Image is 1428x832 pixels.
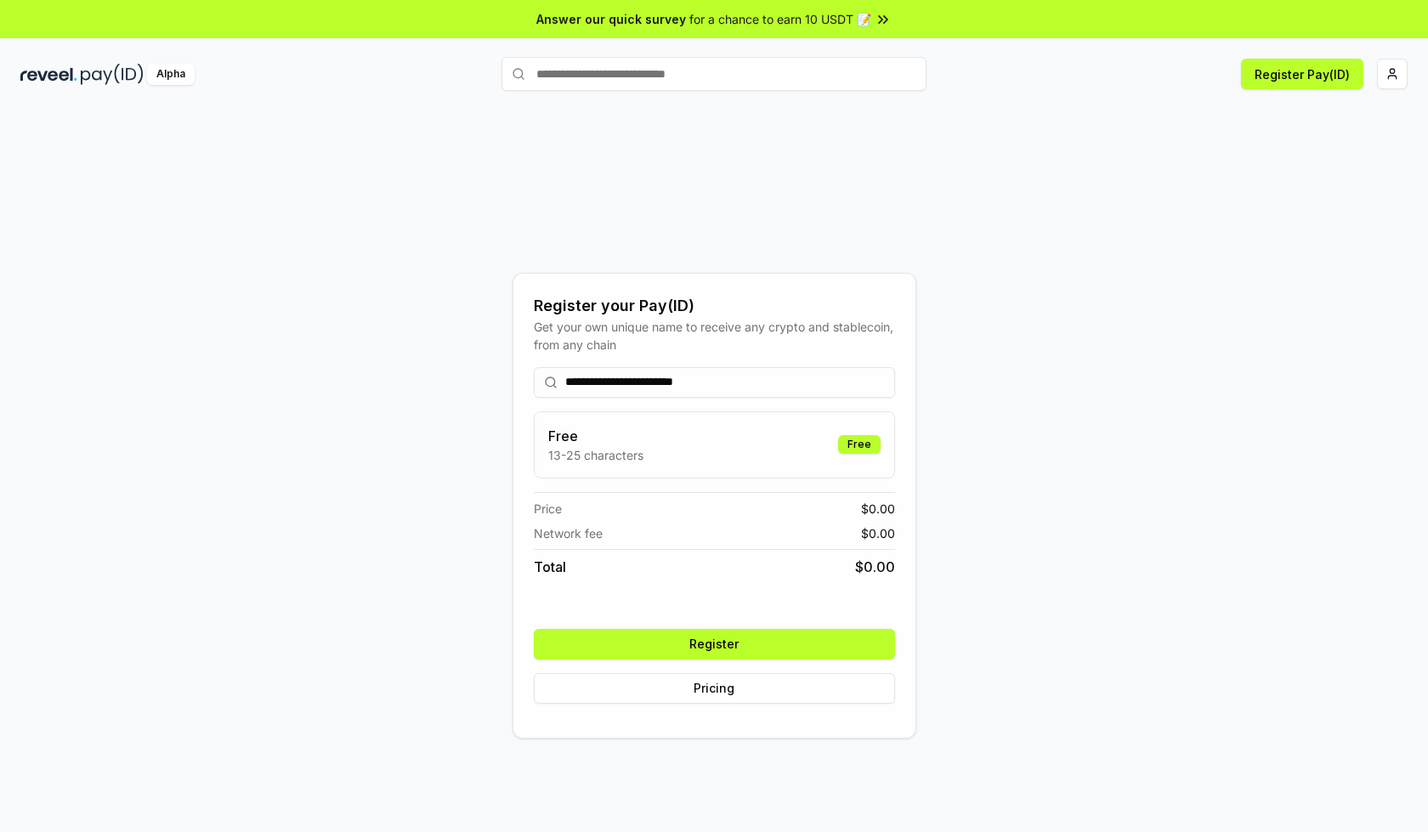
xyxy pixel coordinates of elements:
span: Total [534,557,566,577]
span: Network fee [534,524,603,542]
span: $ 0.00 [861,524,895,542]
div: Free [838,435,881,454]
button: Register [534,629,895,659]
p: 13-25 characters [548,446,643,464]
button: Pricing [534,673,895,704]
div: Alpha [147,64,195,85]
span: $ 0.00 [855,557,895,577]
button: Register Pay(ID) [1241,59,1363,89]
div: Get your own unique name to receive any crypto and stablecoin, from any chain [534,318,895,354]
span: Price [534,500,562,518]
h3: Free [548,426,643,446]
img: pay_id [81,64,144,85]
span: for a chance to earn 10 USDT 📝 [689,10,871,28]
span: Answer our quick survey [536,10,686,28]
img: reveel_dark [20,64,77,85]
div: Register your Pay(ID) [534,294,895,318]
span: $ 0.00 [861,500,895,518]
